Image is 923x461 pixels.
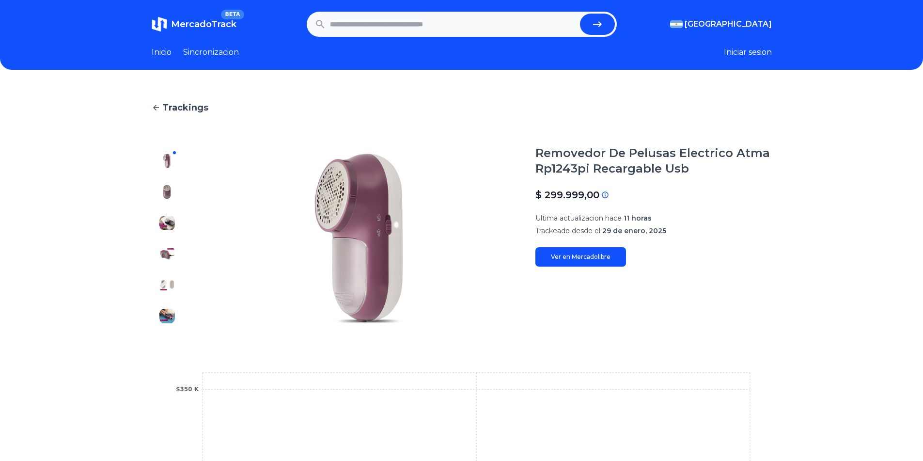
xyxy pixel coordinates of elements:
[624,214,652,223] span: 11 horas
[162,101,208,114] span: Trackings
[670,18,772,30] button: [GEOGRAPHIC_DATA]
[183,47,239,58] a: Sincronizacion
[535,226,600,235] span: Trackeado desde el
[152,47,172,58] a: Inicio
[159,153,175,169] img: Removedor De Pelusas Electrico Atma Rp1243pi Recargable Usb
[685,18,772,30] span: [GEOGRAPHIC_DATA]
[176,386,199,393] tspan: $350 K
[159,184,175,200] img: Removedor De Pelusas Electrico Atma Rp1243pi Recargable Usb
[159,215,175,231] img: Removedor De Pelusas Electrico Atma Rp1243pi Recargable Usb
[159,308,175,324] img: Removedor De Pelusas Electrico Atma Rp1243pi Recargable Usb
[159,277,175,293] img: Removedor De Pelusas Electrico Atma Rp1243pi Recargable Usb
[202,145,516,332] img: Removedor De Pelusas Electrico Atma Rp1243pi Recargable Usb
[152,101,772,114] a: Trackings
[535,188,599,202] p: $ 299.999,00
[152,16,236,32] a: MercadoTrackBETA
[670,20,683,28] img: Argentina
[152,16,167,32] img: MercadoTrack
[171,19,236,30] span: MercadoTrack
[724,47,772,58] button: Iniciar sesion
[535,145,772,176] h1: Removedor De Pelusas Electrico Atma Rp1243pi Recargable Usb
[535,214,622,223] span: Ultima actualizacion hace
[602,226,666,235] span: 29 de enero, 2025
[535,247,626,267] a: Ver en Mercadolibre
[159,246,175,262] img: Removedor De Pelusas Electrico Atma Rp1243pi Recargable Usb
[221,10,244,19] span: BETA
